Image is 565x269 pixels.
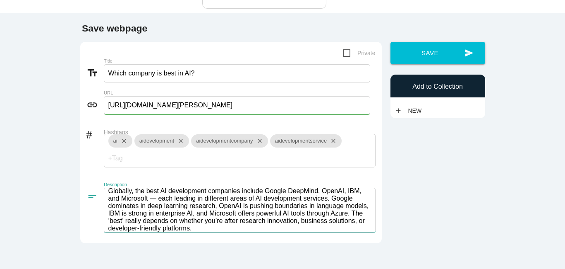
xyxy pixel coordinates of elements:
div: aidevelopment [134,134,189,148]
i: close [327,134,337,148]
i: short_text [86,191,104,202]
span: Private [343,48,376,58]
div: ai [108,134,132,148]
b: Save webpage [82,23,147,34]
i: add [395,103,402,118]
label: URL [104,90,321,96]
i: close [174,134,184,148]
a: addNew [395,103,426,118]
h6: Add to Collection [395,83,481,90]
i: text_fields [86,67,104,79]
i: close [117,134,127,148]
button: sendSave [390,42,485,64]
input: What does this link to? [104,64,370,82]
i: link [86,99,104,111]
i: close [253,134,263,148]
input: +Tag [108,150,158,167]
div: aidevelopmentservice [270,134,342,148]
label: Title [104,58,321,64]
label: Hashtags [104,129,376,136]
input: Enter link to webpage [104,96,370,114]
i: send [464,42,474,64]
div: aidevelopmentcompany [191,134,268,148]
label: Description [104,182,321,187]
i: # [86,127,104,138]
